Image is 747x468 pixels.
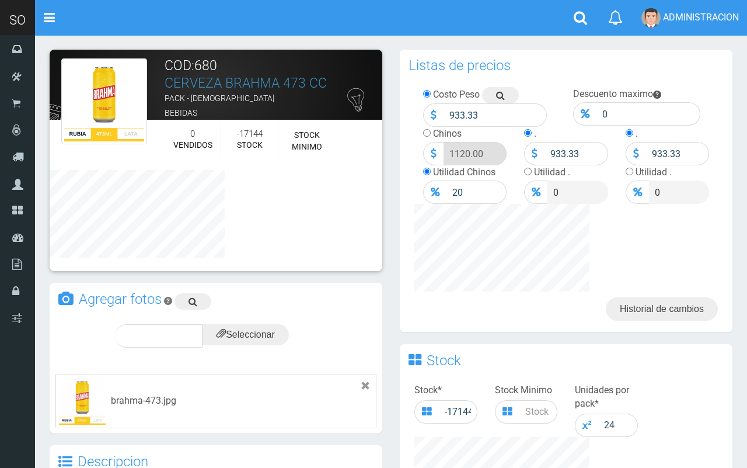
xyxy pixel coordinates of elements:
label: Utilidad . [636,167,672,178]
h3: Agregar fotos [79,292,162,306]
input: Precio Venta... [446,181,507,204]
a: Buscar imagen en google [174,293,211,310]
label: Utilidad Chinos [433,167,495,178]
font: COD:680 [165,58,217,74]
input: Precio . [547,181,608,204]
a: Buscar precio en google [482,87,519,103]
input: Precio Venta... [444,142,507,165]
input: 1 [598,414,638,437]
input: Precio Costo... [444,103,547,127]
label: Costo Peso [433,89,480,100]
label: Descuento maximo [573,88,653,99]
label: Unidades por pack [575,384,638,411]
input: Stock minimo... [519,400,558,424]
font: STOCK MINIMO [292,130,322,151]
font: STOCK [237,140,263,150]
input: Precio . [544,142,608,165]
font: BEBIDAS [165,108,197,117]
a: CERVEZA BRAHMA 473 CC [165,75,327,91]
a: Historial de cambios [606,297,718,321]
img: brahma-473.jpg [59,378,106,425]
div: brahma-473.jpg [111,394,176,408]
img: User Image [641,8,661,27]
label: . [636,128,638,139]
input: Precio . [646,142,709,165]
h3: Stock [427,353,461,368]
span: Seleccionar [217,330,275,339]
font: VENDIDOS [173,140,212,150]
font: -17144 [237,129,263,139]
img: brahma-473.jpg [61,58,147,144]
span: ADMINISTRACION [663,12,739,23]
font: 0 [190,129,195,139]
label: Stock [414,384,442,397]
h3: Listas de precios [409,58,511,72]
font: PACK - [DEMOGRAPHIC_DATA] [165,93,274,103]
label: . [534,128,536,139]
input: Stock total... [439,400,477,424]
label: Stock Minimo [495,384,552,397]
input: Descuento Maximo [596,102,700,126]
input: Precio . [649,181,709,204]
label: Chinos [433,128,462,139]
label: Utilidad . [534,167,570,178]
